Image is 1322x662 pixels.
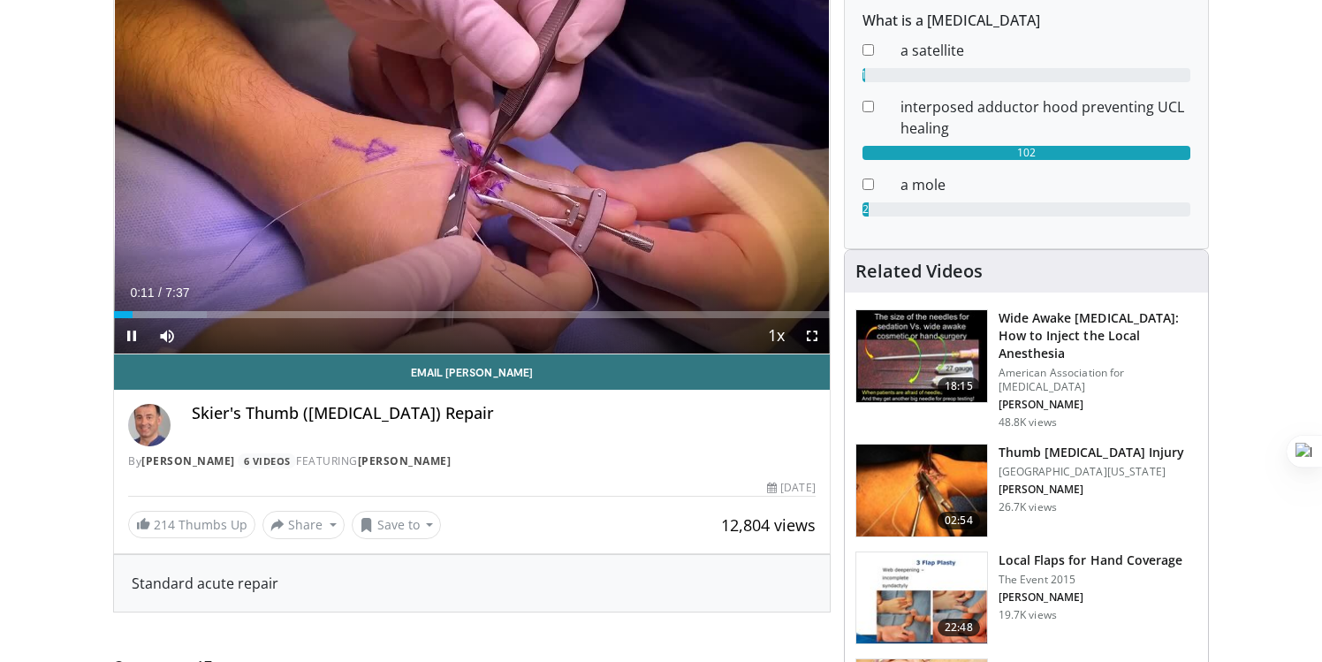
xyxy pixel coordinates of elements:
span: / [158,285,162,300]
button: Save to [352,511,442,539]
dd: a satellite [887,40,1204,61]
img: Q2xRg7exoPLTwO8X4xMDoxOjBrO-I4W8_1.150x105_q85_crop-smart_upscale.jpg [856,310,987,402]
p: 48.8K views [999,415,1057,430]
dd: interposed adductor hood preventing UCL healing [887,96,1204,139]
p: 19.7K views [999,608,1057,622]
p: [GEOGRAPHIC_DATA][US_STATE] [999,465,1185,479]
a: [PERSON_NAME] [358,453,452,468]
a: 214 Thumbs Up [128,511,255,538]
h3: Wide Awake [MEDICAL_DATA]: How to Inject the Local Anesthesia [999,309,1197,362]
img: b6f583b7-1888-44fa-9956-ce612c416478.150x105_q85_crop-smart_upscale.jpg [856,552,987,644]
span: 214 [154,516,175,533]
h4: Skier's Thumb ([MEDICAL_DATA]) Repair [192,404,816,423]
div: By FEATURING [128,453,816,469]
span: 22:48 [938,619,980,636]
h3: Local Flaps for Hand Coverage [999,552,1183,569]
p: [PERSON_NAME] [999,398,1197,412]
div: 1 [862,68,866,82]
a: [PERSON_NAME] [141,453,235,468]
p: The Event 2015 [999,573,1183,587]
button: Mute [149,318,185,354]
span: 12,804 views [721,514,816,536]
p: American Association for [MEDICAL_DATA] [999,366,1197,394]
div: 102 [862,146,1190,160]
a: 22:48 Local Flaps for Hand Coverage The Event 2015 [PERSON_NAME] 19.7K views [855,552,1197,645]
h4: Related Videos [855,261,983,282]
h6: What is a [MEDICAL_DATA] [862,12,1190,29]
div: Progress Bar [114,311,830,318]
div: [DATE] [767,480,815,496]
div: 2 [862,202,869,217]
img: Avatar [128,404,171,446]
button: Fullscreen [794,318,830,354]
img: Trumble_-_thumb_ucl_3.png.150x105_q85_crop-smart_upscale.jpg [856,445,987,536]
span: 7:37 [165,285,189,300]
a: Email [PERSON_NAME] [114,354,830,390]
span: 18:15 [938,377,980,395]
p: [PERSON_NAME] [999,590,1183,605]
a: 02:54 Thumb [MEDICAL_DATA] Injury [GEOGRAPHIC_DATA][US_STATE] [PERSON_NAME] 26.7K views [855,444,1197,537]
p: 26.7K views [999,500,1057,514]
span: 0:11 [130,285,154,300]
h3: Thumb [MEDICAL_DATA] Injury [999,444,1185,461]
span: 02:54 [938,512,980,529]
button: Playback Rate [759,318,794,354]
p: [PERSON_NAME] [999,483,1185,497]
div: Standard acute repair [132,573,812,594]
a: 6 Videos [238,453,296,468]
a: 18:15 Wide Awake [MEDICAL_DATA]: How to Inject the Local Anesthesia American Association for [MED... [855,309,1197,430]
dd: a mole [887,174,1204,195]
button: Share [262,511,345,539]
button: Pause [114,318,149,354]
